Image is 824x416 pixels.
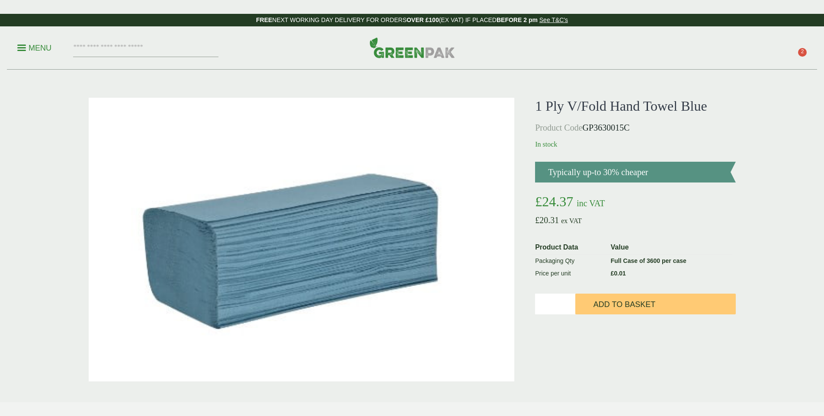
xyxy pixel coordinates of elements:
[577,198,605,208] span: inc VAT
[532,255,607,268] td: Packaging Qty
[256,16,272,23] strong: FREE
[535,98,735,114] h1: 1 Ply V/Fold Hand Towel Blue
[535,123,582,132] span: Product Code
[407,16,439,23] strong: OVER £100
[593,300,655,310] span: Add to Basket
[535,215,539,225] span: £
[369,37,455,58] img: GreenPak Supplies
[497,16,538,23] strong: BEFORE 2 pm
[535,194,573,209] bdi: 24.37
[611,270,614,277] span: £
[89,98,515,381] img: 3630015C 1 Ply V Fold Hand Towel Blue
[607,240,732,255] th: Value
[611,270,626,277] bdi: 0.01
[535,215,559,225] bdi: 20.31
[535,194,542,209] span: £
[539,16,568,23] a: See T&C's
[17,43,51,53] p: Menu
[575,294,736,314] button: Add to Basket
[798,48,807,57] span: 2
[17,43,51,51] a: Menu
[532,240,607,255] th: Product Data
[532,267,607,280] td: Price per unit
[561,217,582,224] span: ex VAT
[535,139,735,150] p: In stock
[611,257,686,264] strong: Full Case of 3600 per case
[535,121,735,134] p: GP3630015C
